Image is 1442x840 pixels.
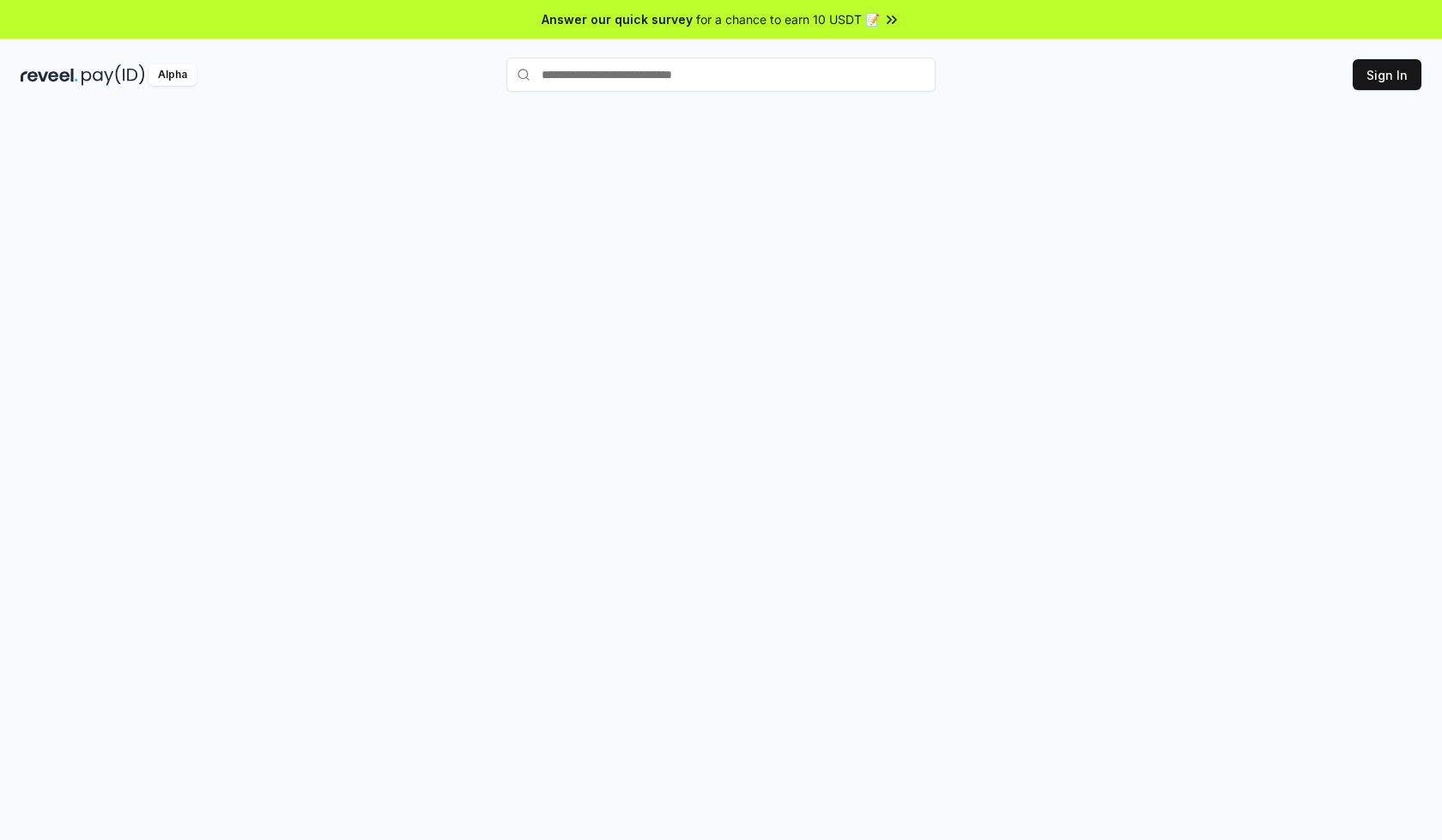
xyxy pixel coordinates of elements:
[82,64,145,86] img: pay_id
[21,64,78,86] img: reveel_dark
[1353,59,1421,90] button: Sign In
[696,10,880,28] span: for a chance to earn 10 USDT 📝
[148,64,197,86] div: Alpha
[542,10,693,28] span: Answer our quick survey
